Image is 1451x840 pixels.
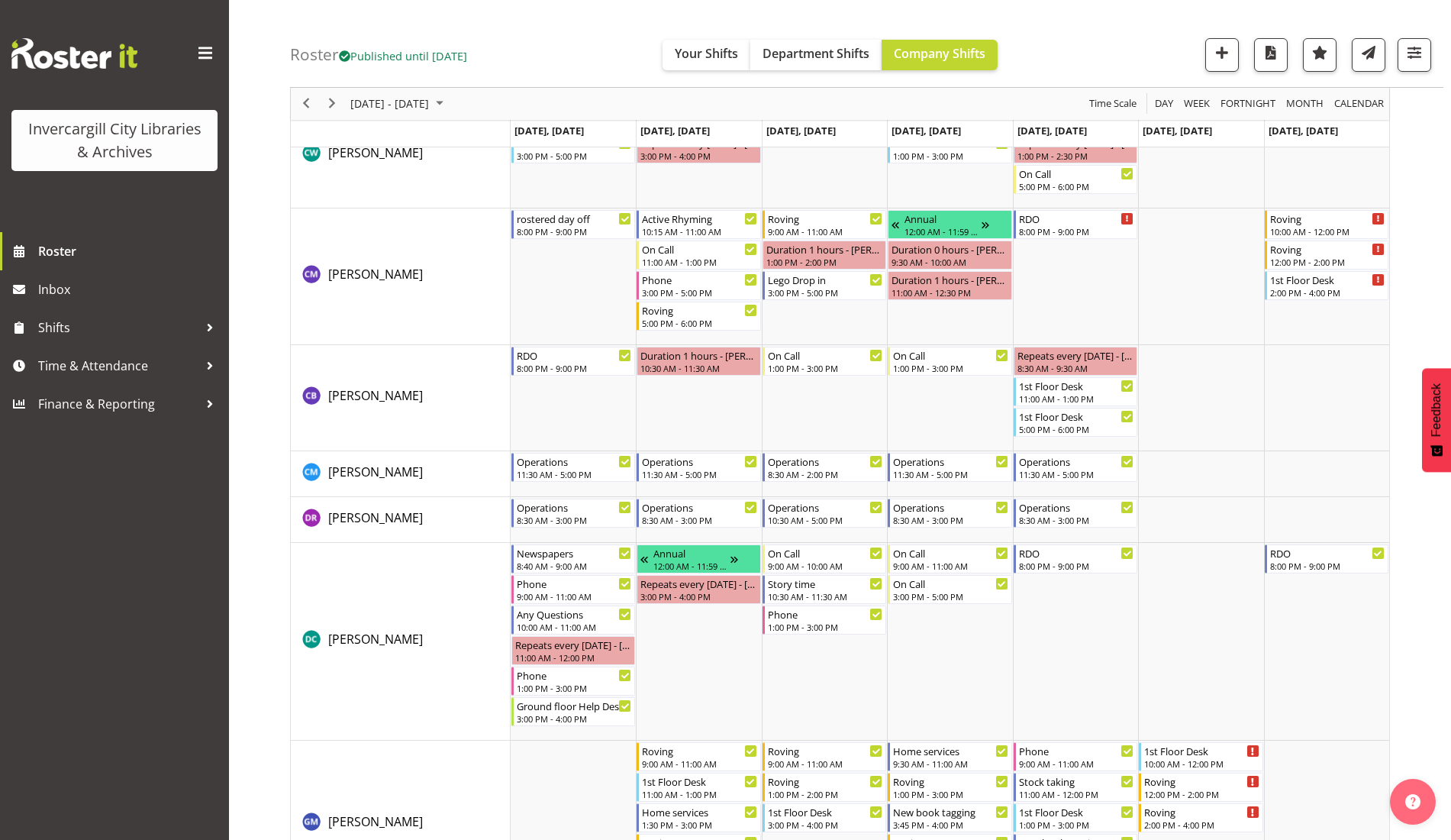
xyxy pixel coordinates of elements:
[328,265,423,283] a: [PERSON_NAME]
[1144,788,1259,800] div: 12:00 PM - 2:00 PM
[517,225,631,237] div: 8:00 PM - 9:00 PM
[637,347,760,376] div: Chris Broad"s event - Duration 1 hours - Chris Broad Begin From Tuesday, October 14, 2025 at 10:3...
[517,560,631,572] div: 8:40 AM - 9:00 AM
[1270,560,1385,572] div: 8:00 PM - 9:00 PM
[511,636,635,665] div: Donald Cunningham"s event - Repeats every monday - Donald Cunningham Begin From Monday, October 1...
[1019,819,1133,831] div: 1:00 PM - 3:00 PM
[653,560,730,572] div: 12:00 AM - 11:59 PM
[1285,95,1325,114] span: Month
[888,134,1011,163] div: Catherine Wilson"s event - 1st Floor Desk Begin From Thursday, October 16, 2025 at 1:00:00 PM GMT...
[1265,210,1388,239] div: Chamique Mamolo"s event - Roving Begin From Sunday, October 19, 2025 at 10:00:00 AM GMT+13:00 End...
[768,804,882,819] div: 1st Floor Desk
[27,118,202,163] div: Invercargill City Libraries & Archives
[768,272,882,287] div: Lego Drop in
[763,742,886,771] div: Gabriel McKay Smith"s event - Roving Begin From Wednesday, October 15, 2025 at 9:00:00 AM GMT+13:...
[1014,134,1137,163] div: Catherine Wilson"s event - Repeats every friday - Catherine Wilson Begin From Friday, October 17,...
[893,788,1008,800] div: 1:00 PM - 3:00 PM
[637,241,760,270] div: Chamique Mamolo"s event - On Call Begin From Tuesday, October 14, 2025 at 11:00:00 AM GMT+13:00 E...
[763,453,886,482] div: Cindy Mulrooney"s event - Operations Begin From Wednesday, October 15, 2025 at 8:30:00 AM GMT+13:...
[888,544,1011,573] div: Donald Cunningham"s event - On Call Begin From Thursday, October 16, 2025 at 9:00:00 AM GMT+13:00...
[1014,347,1137,376] div: Chris Broad"s event - Repeats every friday - Chris Broad Begin From Friday, October 17, 2025 at 8...
[38,354,198,377] span: Time & Attendance
[882,40,998,70] button: Company Shifts
[1153,95,1176,114] button: Timeline Day
[642,256,756,268] div: 11:00 AM - 1:00 PM
[328,813,423,830] span: [PERSON_NAME]
[511,210,635,239] div: Chamique Mamolo"s event - rostered day off Begin From Monday, October 13, 2025 at 8:00:00 PM GMT+...
[763,210,886,239] div: Chamique Mamolo"s event - Roving Begin From Wednesday, October 15, 2025 at 9:00:00 AM GMT+13:00 E...
[517,347,631,363] div: RDO
[1219,95,1277,114] span: Fortnight
[1019,758,1133,770] div: 9:00 AM - 11:00 AM
[328,464,423,480] span: [PERSON_NAME]
[888,773,1011,802] div: Gabriel McKay Smith"s event - Roving Begin From Thursday, October 16, 2025 at 1:00:00 PM GMT+13:0...
[1088,95,1138,114] span: Time Scale
[640,150,756,162] div: 3:00 PM - 4:00 PM
[888,453,1011,482] div: Cindy Mulrooney"s event - Operations Begin From Thursday, October 16, 2025 at 11:30:00 AM GMT+13:...
[517,698,631,713] div: Ground floor Help Desk
[893,362,1008,374] div: 1:00 PM - 3:00 PM
[1143,124,1212,137] span: [DATE], [DATE]
[291,208,511,345] td: Chamique Mamolo resource
[768,225,882,237] div: 9:00 AM - 11:00 AM
[328,509,423,526] span: [PERSON_NAME]
[328,144,423,162] a: [PERSON_NAME]
[893,454,1008,469] div: Operations
[768,576,882,591] div: Story time
[1144,774,1259,789] div: Roving
[1014,742,1137,771] div: Gabriel McKay Smith"s event - Phone Begin From Friday, October 17, 2025 at 9:00:00 AM GMT+13:00 E...
[1270,225,1385,237] div: 10:00 AM - 12:00 PM
[328,387,423,404] span: [PERSON_NAME]
[1019,743,1133,758] div: Phone
[11,38,137,69] img: Rosterit website logo
[1332,95,1387,114] button: Month
[511,606,635,635] div: Donald Cunningham"s event - Any Questions Begin From Monday, October 13, 2025 at 10:00:00 AM GMT+...
[328,630,423,648] a: [PERSON_NAME]
[1014,453,1137,482] div: Cindy Mulrooney"s event - Operations Begin From Friday, October 17, 2025 at 11:30:00 AM GMT+13:00...
[642,514,756,526] div: 8:30 AM - 3:00 PM
[517,590,631,603] div: 9:00 AM - 11:00 AM
[291,497,511,543] td: Debra Robinson resource
[1014,773,1137,802] div: Gabriel McKay Smith"s event - Stock taking Begin From Friday, October 17, 2025 at 11:00:00 AM GMT...
[511,544,635,573] div: Donald Cunningham"s event - Newspapers Begin From Monday, October 13, 2025 at 8:40:00 AM GMT+13:0...
[515,637,631,652] div: Repeats every [DATE] - [PERSON_NAME]
[763,45,869,62] span: Department Shifts
[296,95,317,114] button: Previous
[1019,378,1133,393] div: 1st Floor Desk
[642,225,756,237] div: 10:15 AM - 11:00 AM
[763,241,886,270] div: Chamique Mamolo"s event - Duration 1 hours - Chamique Mamolo Begin From Wednesday, October 15, 20...
[888,241,1011,270] div: Chamique Mamolo"s event - Duration 0 hours - Chamique Mamolo Begin From Thursday, October 16, 202...
[642,272,756,287] div: Phone
[894,45,985,62] span: Company Shifts
[642,286,756,299] div: 3:00 PM - 5:00 PM
[517,211,631,226] div: rostered day off
[1019,225,1133,237] div: 8:00 PM - 9:00 PM
[1014,803,1137,832] div: Gabriel McKay Smith"s event - 1st Floor Desk Begin From Friday, October 17, 2025 at 1:00:00 PM GM...
[888,575,1011,604] div: Donald Cunningham"s event - On Call Begin From Thursday, October 16, 2025 at 3:00:00 PM GMT+13:00...
[517,468,631,480] div: 11:30 AM - 5:00 PM
[1182,95,1211,114] span: Week
[642,743,756,758] div: Roving
[1014,377,1137,406] div: Chris Broad"s event - 1st Floor Desk Begin From Friday, October 17, 2025 at 11:00:00 AM GMT+13:00...
[1017,347,1133,363] div: Repeats every [DATE] - [PERSON_NAME]
[1270,256,1385,268] div: 12:00 PM - 2:00 PM
[663,40,750,70] button: Your Shifts
[1019,409,1133,424] div: 1st Floor Desk
[768,286,882,299] div: 3:00 PM - 5:00 PM
[1087,95,1140,114] button: Time Scale
[1333,95,1385,114] span: calendar
[640,590,756,603] div: 3:00 PM - 4:00 PM
[517,362,631,374] div: 8:00 PM - 9:00 PM
[290,46,467,63] h4: Roster
[517,606,631,622] div: Any Questions
[1014,165,1137,194] div: Catherine Wilson"s event - On Call Begin From Friday, October 17, 2025 at 5:00:00 PM GMT+13:00 En...
[768,774,882,789] div: Roving
[768,454,882,469] div: Operations
[1019,499,1133,515] div: Operations
[1265,271,1388,300] div: Chamique Mamolo"s event - 1st Floor Desk Begin From Sunday, October 19, 2025 at 2:00:00 PM GMT+13...
[768,514,882,526] div: 10:30 AM - 5:00 PM
[1352,38,1385,72] button: Send a list of all shifts for the selected filtered period to all rostered employees.
[642,241,756,257] div: On Call
[642,758,756,770] div: 9:00 AM - 11:00 AM
[1153,95,1175,114] span: Day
